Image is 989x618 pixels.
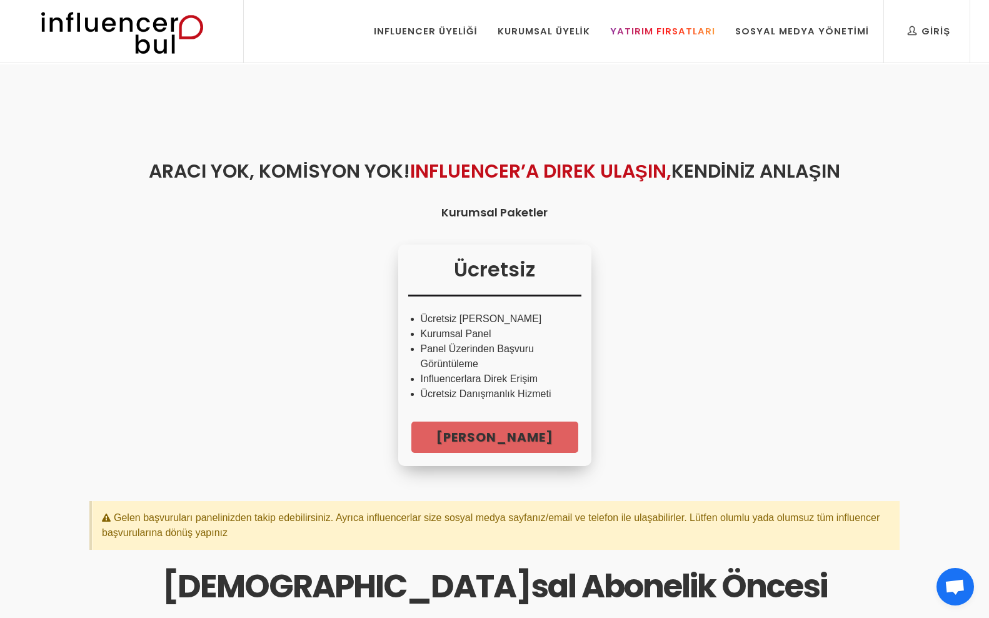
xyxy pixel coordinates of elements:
[936,568,974,605] div: Açık sohbet
[421,327,569,342] li: Kurumsal Panel
[498,24,590,38] div: Kurumsal Üyelik
[610,24,715,38] div: Yatırım Fırsatları
[421,342,569,372] li: Panel Üzerinden Başvuru Görüntüleme
[89,204,900,221] h4: Kurumsal Paketler
[89,157,900,185] h2: ARACI YOK, KOMİSYON YOK! KENDİNİZ ANLAŞIN
[421,312,569,327] li: Ücretsiz [PERSON_NAME]
[374,24,478,38] div: Influencer Üyeliği
[421,372,569,387] li: Influencerlara Direk Erişim
[410,158,671,185] span: INFLUENCER’A DIREK ULAŞIN,
[421,387,569,402] li: Ücretsiz Danışmanlık Hizmeti
[735,24,869,38] div: Sosyal Medya Yönetimi
[408,255,581,296] h3: Ücretsiz
[908,24,950,38] div: Giriş
[92,501,900,550] div: Gelen başvuruları panelinizden takip edebilirsiniz. Ayrıca influencerlar size sosyal medya sayfan...
[411,422,578,453] a: [PERSON_NAME]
